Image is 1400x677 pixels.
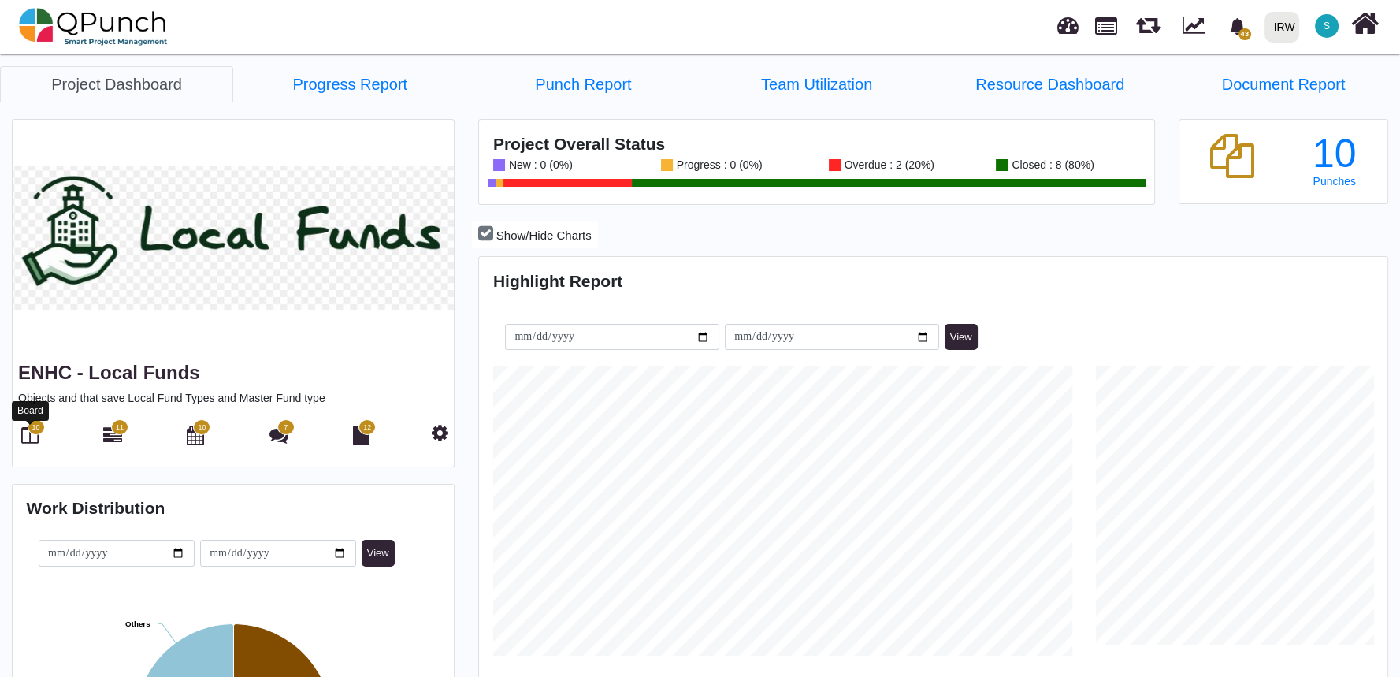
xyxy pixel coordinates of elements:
[1305,1,1348,51] a: S
[1229,18,1246,35] svg: bell fill
[1351,9,1379,39] i: Home
[466,66,700,102] a: Punch Report
[19,3,168,50] img: qpunch-sp.fa6292f.png
[1315,14,1339,38] span: Shafee.jan
[1313,175,1355,188] span: Punches
[233,66,466,102] a: Progress Report
[1257,1,1305,53] a: IRW
[1057,9,1079,33] span: Dashboard
[841,159,934,171] div: Overdue : 2 (20%)
[284,422,288,433] span: 7
[116,422,124,433] span: 11
[673,159,763,171] div: Progress : 0 (0%)
[934,66,1167,102] a: Resource Dashboard
[493,134,1140,154] h4: Project Overall Status
[198,422,206,433] span: 10
[362,540,395,567] button: View
[1175,1,1220,53] div: Dynamic Report
[187,426,204,445] i: Calendar
[505,159,573,171] div: New : 0 (0%)
[493,271,1374,291] h4: Highlight Report
[432,423,448,442] i: Project Settings
[1295,134,1374,173] div: 10
[1167,66,1400,102] a: Document Report
[18,362,200,383] a: ENHC - Local Funds
[472,221,597,249] button: Show/Hide Charts
[125,619,150,628] text: Others
[12,401,49,421] div: Board
[353,426,369,445] i: Document Library
[1220,1,1258,50] a: bell fill43
[700,66,934,102] a: Team Utilization
[103,432,122,445] a: 11
[1274,13,1295,41] div: IRW
[1136,8,1160,34] span: Releases
[1324,21,1330,31] span: S
[496,229,592,242] span: Show/Hide Charts
[1095,10,1117,35] span: Projects
[1224,12,1251,40] div: Notification
[1008,159,1094,171] div: Closed : 8 (80%)
[1295,134,1374,188] a: 10 Punches
[363,422,371,433] span: 12
[1238,28,1251,40] span: 43
[700,66,934,102] li: ENHC - Local Funds
[269,426,288,445] i: Punch Discussion
[945,324,978,351] button: View
[18,390,448,407] p: Objects and that save Local Fund Types and Master Fund type
[103,426,122,445] i: Gantt
[32,422,39,433] span: 10
[27,498,440,518] h4: Work Distribution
